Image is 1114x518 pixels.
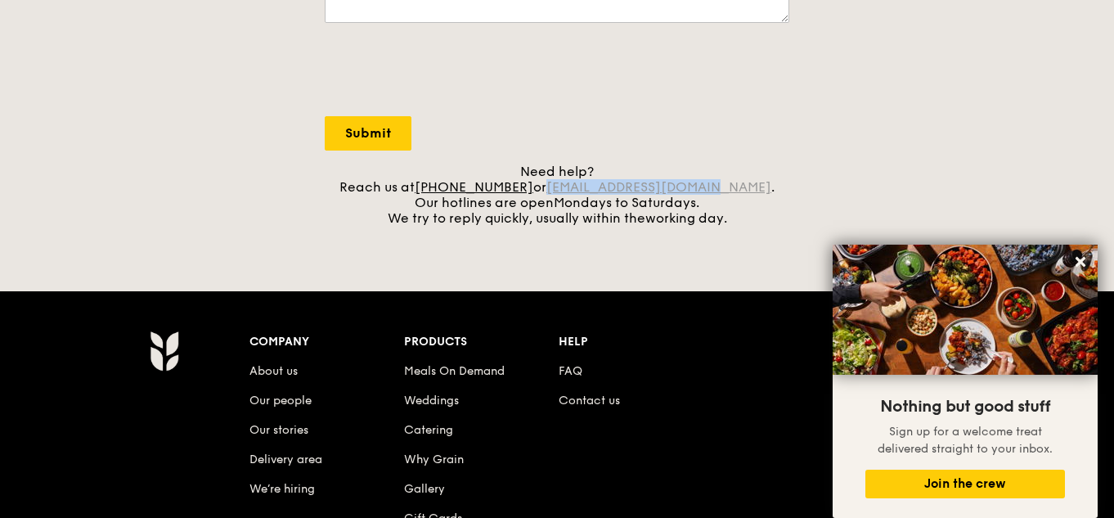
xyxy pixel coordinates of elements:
[404,394,459,408] a: Weddings
[559,394,620,408] a: Contact us
[325,116,411,151] input: Submit
[559,331,713,354] div: Help
[554,195,699,210] span: Mondays to Saturdays.
[546,179,771,195] a: [EMAIL_ADDRESS][DOMAIN_NAME]
[559,364,582,378] a: FAQ
[249,394,312,408] a: Our people
[833,245,1098,375] img: DSC07876-Edit02-Large.jpeg
[404,364,505,378] a: Meals On Demand
[404,331,559,354] div: Products
[150,331,178,372] img: Grain
[404,482,445,496] a: Gallery
[249,482,315,496] a: We’re hiring
[249,364,298,378] a: About us
[249,331,404,354] div: Company
[878,425,1053,456] span: Sign up for a welcome treat delivered straight to your inbox.
[249,423,308,437] a: Our stories
[880,397,1050,417] span: Nothing but good stuff
[415,179,533,195] a: [PHONE_NUMBER]
[1067,249,1094,275] button: Close
[325,164,789,226] div: Need help? Reach us at or . Our hotlines are open We try to reply quickly, usually within the
[404,453,464,466] a: Why Grain
[404,423,453,437] a: Catering
[645,210,727,226] span: working day.
[865,470,1065,498] button: Join the crew
[325,39,573,103] iframe: reCAPTCHA
[249,453,322,466] a: Delivery area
